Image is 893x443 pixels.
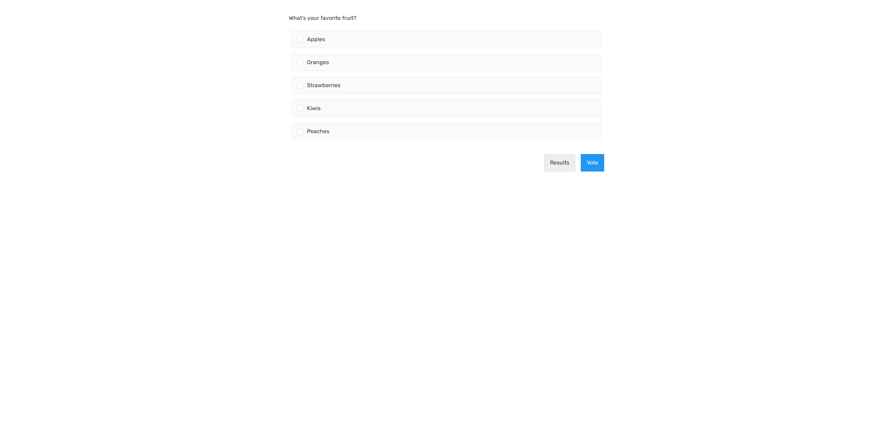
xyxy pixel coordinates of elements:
span: Peaches [307,128,329,135]
span: Strawberries [307,82,340,89]
span: Kiwis [307,105,321,112]
button: Vote [581,154,604,171]
span: Apples [307,36,325,43]
span: Oranges [307,59,329,66]
button: Results [544,154,575,171]
p: What's your favorite fruit? [289,14,604,22]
